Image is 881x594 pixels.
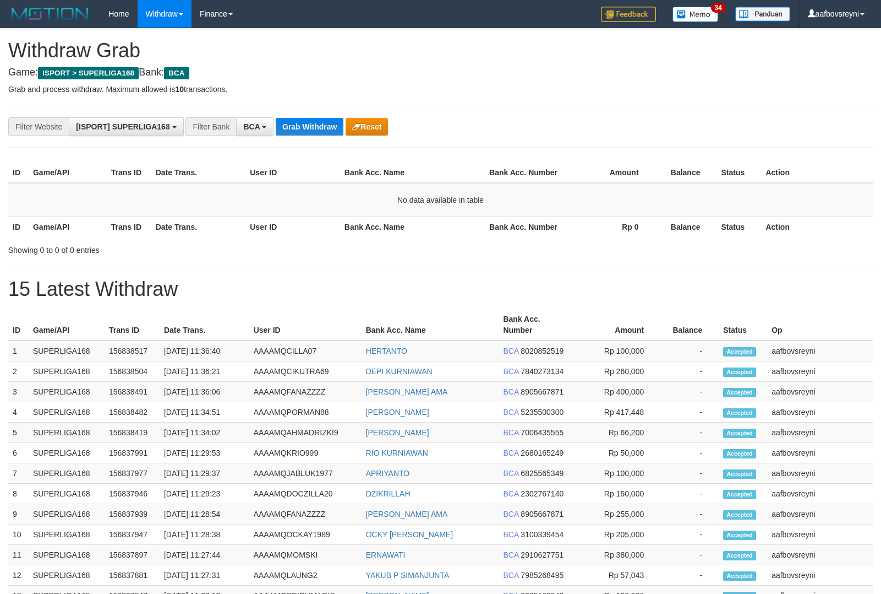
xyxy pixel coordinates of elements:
[151,163,246,183] th: Date Trans.
[767,525,873,545] td: aafbovsreyni
[767,463,873,484] td: aafbovsreyni
[29,309,105,341] th: Game/API
[160,341,249,361] td: [DATE] 11:36:40
[249,382,362,402] td: AAAAMQFANAZZZZ
[767,443,873,463] td: aafbovsreyni
[243,122,260,131] span: BCA
[160,309,249,341] th: Date Trans.
[185,117,236,136] div: Filter Bank
[660,382,719,402] td: -
[767,545,873,565] td: aafbovsreyni
[521,510,563,519] span: Copy 8905667871 to clipboard
[29,402,105,423] td: SUPERLIGA168
[8,382,29,402] td: 3
[503,347,518,355] span: BCA
[249,361,362,382] td: AAAAMQCIKUTRA69
[521,489,563,498] span: Copy 2302767140 to clipboard
[105,382,160,402] td: 156838491
[164,67,189,79] span: BCA
[503,571,518,580] span: BCA
[366,469,410,478] a: APRIYANTO
[660,423,719,443] td: -
[249,423,362,443] td: AAAAMQAHMADRIZKI9
[107,217,151,237] th: Trans ID
[366,510,448,519] a: [PERSON_NAME] AMA
[723,449,756,458] span: Accepted
[38,67,139,79] span: ISPORT > SUPERLIGA168
[723,571,756,581] span: Accepted
[572,341,660,361] td: Rp 100,000
[655,163,717,183] th: Balance
[160,402,249,423] td: [DATE] 11:34:51
[8,278,873,300] h1: 15 Latest Withdraw
[719,309,767,341] th: Status
[723,388,756,397] span: Accepted
[660,545,719,565] td: -
[249,341,362,361] td: AAAAMQCILLA07
[8,117,69,136] div: Filter Website
[660,525,719,545] td: -
[503,428,518,437] span: BCA
[503,387,518,396] span: BCA
[655,217,717,237] th: Balance
[245,217,340,237] th: User ID
[340,163,485,183] th: Bank Acc. Name
[366,428,429,437] a: [PERSON_NAME]
[572,504,660,525] td: Rp 255,000
[8,504,29,525] td: 9
[160,565,249,586] td: [DATE] 11:27:31
[8,217,29,237] th: ID
[716,217,761,237] th: Status
[249,565,362,586] td: AAAAMQLAUNG2
[723,531,756,540] span: Accepted
[69,117,183,136] button: [ISPORT] SUPERLIGA168
[8,84,873,95] p: Grab and process withdraw. Maximum allowed is transactions.
[660,361,719,382] td: -
[29,217,107,237] th: Game/API
[366,530,453,539] a: OCKY [PERSON_NAME]
[503,367,518,376] span: BCA
[572,309,660,341] th: Amount
[572,545,660,565] td: Rp 380,000
[151,217,246,237] th: Date Trans.
[29,484,105,504] td: SUPERLIGA168
[8,309,29,341] th: ID
[572,463,660,484] td: Rp 100,000
[660,565,719,586] td: -
[366,347,407,355] a: HERTANTO
[767,565,873,586] td: aafbovsreyni
[366,408,429,417] a: [PERSON_NAME]
[767,361,873,382] td: aafbovsreyni
[8,163,29,183] th: ID
[29,382,105,402] td: SUPERLIGA168
[503,550,518,559] span: BCA
[366,367,433,376] a: DEPI KURNIAWAN
[105,565,160,586] td: 156837881
[29,565,105,586] td: SUPERLIGA168
[521,469,563,478] span: Copy 6825565349 to clipboard
[249,504,362,525] td: AAAAMQFANAZZZZ
[8,402,29,423] td: 4
[362,309,499,341] th: Bank Acc. Name
[660,504,719,525] td: -
[160,423,249,443] td: [DATE] 11:34:02
[572,423,660,443] td: Rp 66,200
[660,341,719,361] td: -
[8,463,29,484] td: 7
[723,347,756,357] span: Accepted
[8,240,359,256] div: Showing 0 to 0 of 0 entries
[521,367,563,376] span: Copy 7840273134 to clipboard
[160,361,249,382] td: [DATE] 11:36:21
[503,510,518,519] span: BCA
[366,489,411,498] a: DZIKRILLAH
[723,429,756,438] span: Accepted
[29,341,105,361] td: SUPERLIGA168
[160,382,249,402] td: [DATE] 11:36:06
[249,443,362,463] td: AAAAMQKRIO999
[29,423,105,443] td: SUPERLIGA168
[8,443,29,463] td: 6
[723,408,756,418] span: Accepted
[249,463,362,484] td: AAAAMQJABLUK1977
[276,118,343,136] button: Grab Withdraw
[660,484,719,504] td: -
